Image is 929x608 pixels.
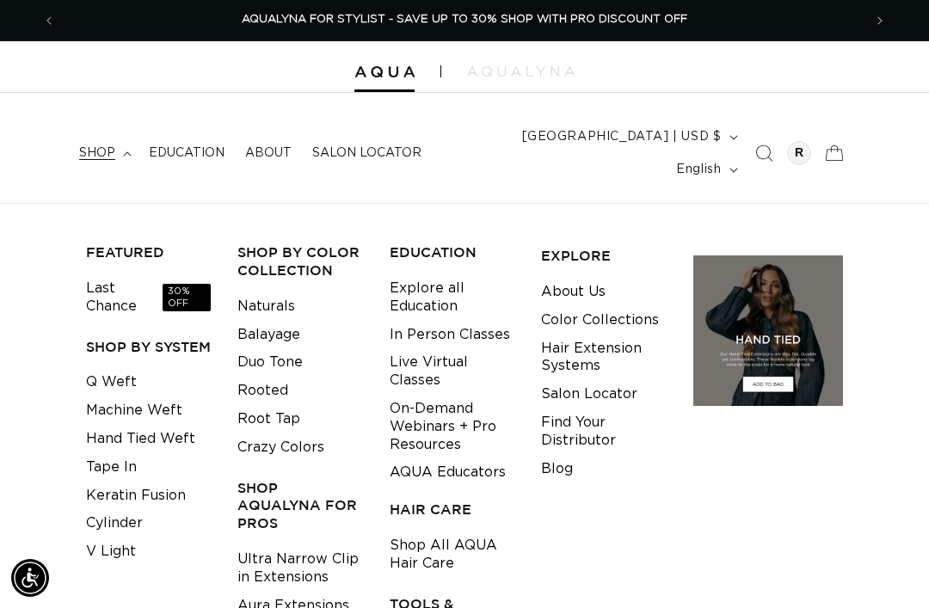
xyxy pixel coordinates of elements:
summary: shop [69,135,138,171]
button: Previous announcement [30,4,68,37]
img: Aqua Hair Extensions [354,66,415,78]
h3: Shop by Color Collection [237,243,362,279]
img: aqualyna.com [467,66,575,77]
button: Next announcement [861,4,899,37]
a: Ultra Narrow Clip in Extensions [237,545,362,592]
h3: SHOP BY SYSTEM [86,338,211,356]
a: In Person Classes [390,321,510,349]
h3: HAIR CARE [390,501,514,519]
a: Duo Tone [237,348,303,377]
h3: EXPLORE [541,247,666,265]
a: Salon Locator [302,135,432,171]
span: shop [79,145,115,161]
a: Last Chance30% OFF [86,274,211,321]
a: Hair Extension Systems [541,335,666,381]
button: [GEOGRAPHIC_DATA] | USD $ [512,120,745,153]
a: Color Collections [541,306,659,335]
a: Blog [541,455,573,483]
a: Machine Weft [86,396,182,425]
span: [GEOGRAPHIC_DATA] | USD $ [522,128,722,146]
a: Crazy Colors [237,433,324,462]
summary: Search [745,134,783,172]
a: About [235,135,302,171]
a: V Light [86,537,136,566]
a: Naturals [237,292,295,321]
span: English [676,161,721,179]
a: About Us [541,278,606,306]
a: Balayage [237,321,300,349]
a: Tape In [86,453,137,482]
a: Rooted [237,377,288,405]
h3: EDUCATION [390,243,514,261]
button: English [666,153,744,186]
h3: Shop AquaLyna for Pros [237,479,362,532]
h3: FEATURED [86,243,211,261]
div: Accessibility Menu [11,559,49,597]
a: Hand Tied Weft [86,425,195,453]
a: Cylinder [86,509,143,537]
a: Education [138,135,235,171]
a: On-Demand Webinars + Pro Resources [390,395,514,458]
span: 30% OFF [163,284,212,312]
a: Keratin Fusion [86,482,186,510]
span: Education [149,145,225,161]
a: Find Your Distributor [541,408,666,455]
a: AQUA Educators [390,458,506,487]
span: AQUALYNA FOR STYLIST - SAVE UP TO 30% SHOP WITH PRO DISCOUNT OFF [242,14,687,25]
a: Salon Locator [541,380,637,408]
span: Salon Locator [312,145,421,161]
a: Q Weft [86,368,137,396]
a: Shop All AQUA Hair Care [390,531,514,578]
a: Explore all Education [390,274,514,321]
span: About [245,145,292,161]
a: Root Tap [237,405,300,433]
a: Live Virtual Classes [390,348,514,395]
